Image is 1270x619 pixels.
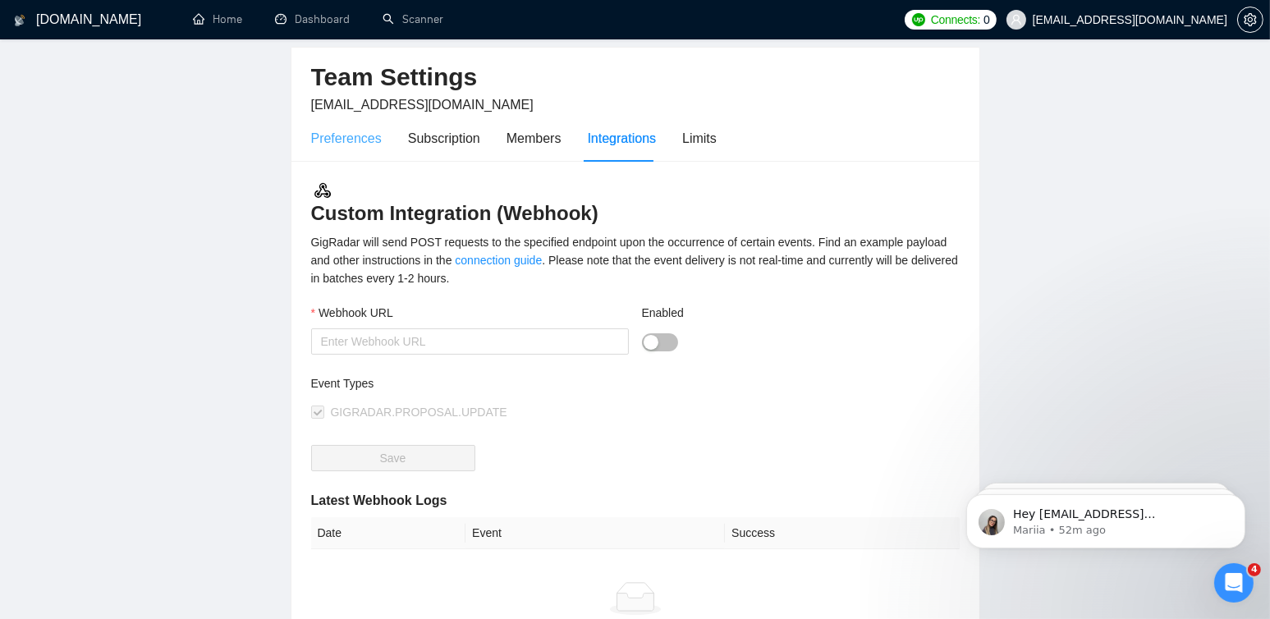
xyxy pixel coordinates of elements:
[275,12,350,26] a: dashboardDashboard
[311,233,960,287] div: GigRadar will send POST requests to the specified endpoint upon the occurrence of certain events....
[311,304,393,322] label: Webhook URL
[311,374,374,392] label: Event Types
[455,254,542,267] a: connection guide
[1214,563,1254,603] iframe: Intercom live chat
[331,406,507,419] span: GIGRADAR.PROPOSAL.UPDATE
[311,61,960,94] h2: Team Settings
[1237,7,1263,33] button: setting
[942,460,1270,575] iframe: Intercom notifications message
[1238,13,1263,26] span: setting
[14,7,25,34] img: logo
[311,491,960,511] h5: Latest Webhook Logs
[311,98,534,112] span: [EMAIL_ADDRESS][DOMAIN_NAME]
[383,12,443,26] a: searchScanner
[311,517,466,549] th: Date
[1237,13,1263,26] a: setting
[1011,14,1022,25] span: user
[931,11,980,29] span: Connects:
[311,181,960,227] h3: Custom Integration (Webhook)
[311,128,382,149] div: Preferences
[642,333,678,351] button: Enabled
[588,128,657,149] div: Integrations
[507,128,562,149] div: Members
[642,304,684,322] label: Enabled
[983,11,990,29] span: 0
[311,328,629,355] input: Webhook URL
[313,181,332,200] img: webhook.3a52c8ec.svg
[682,128,717,149] div: Limits
[193,12,242,26] a: homeHome
[465,517,725,549] th: Event
[408,128,480,149] div: Subscription
[912,13,925,26] img: upwork-logo.png
[1248,563,1261,576] span: 4
[725,517,959,549] th: Success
